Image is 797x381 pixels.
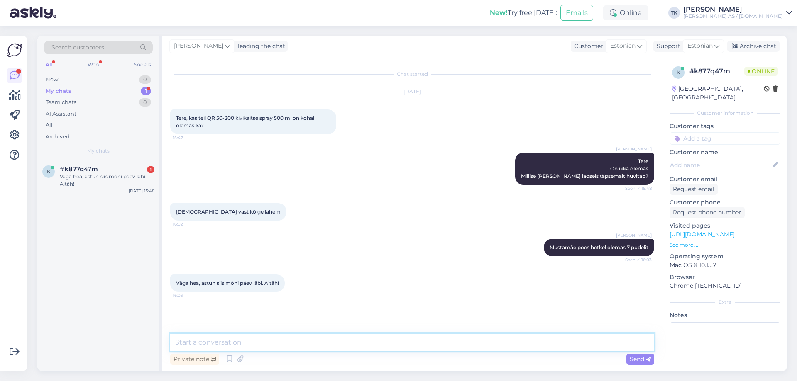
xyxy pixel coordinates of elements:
[170,88,654,95] div: [DATE]
[170,70,654,78] div: Chat started
[44,59,54,70] div: All
[670,198,780,207] p: Customer phone
[683,6,783,13] div: [PERSON_NAME]
[60,173,154,188] div: Väga hea, astun siis mõni päev läbi. Aitäh!
[7,42,22,58] img: Askly Logo
[616,232,652,238] span: [PERSON_NAME]
[176,280,279,286] span: Väga hea, astun siis mõni päev läbi. Aitäh!
[670,311,780,320] p: Notes
[670,175,780,184] p: Customer email
[173,135,204,141] span: 15:47
[550,244,648,250] span: Mustamäe poes hetkel olemas 7 pudelit
[670,132,780,145] input: Add a tag
[141,87,151,95] div: 1
[683,13,783,19] div: [PERSON_NAME] AS / [DOMAIN_NAME]
[139,98,151,107] div: 0
[46,87,71,95] div: My chats
[683,6,792,19] a: [PERSON_NAME][PERSON_NAME] AS / [DOMAIN_NAME]
[46,110,76,118] div: AI Assistant
[621,185,652,192] span: Seen ✓ 15:48
[60,165,98,173] span: #k877q47m
[51,43,104,52] span: Search customers
[670,221,780,230] p: Visited pages
[677,69,680,75] span: k
[170,354,219,365] div: Private note
[670,207,745,218] div: Request phone number
[668,7,680,19] div: TK
[670,231,735,238] a: [URL][DOMAIN_NAME]
[670,184,718,195] div: Request email
[621,257,652,263] span: Seen ✓ 16:03
[235,42,285,51] div: leading the chat
[687,41,713,51] span: Estonian
[653,42,680,51] div: Support
[670,109,780,117] div: Customer information
[173,292,204,298] span: 16:03
[87,147,110,155] span: My chats
[129,188,154,194] div: [DATE] 15:48
[744,67,778,76] span: Online
[46,133,70,141] div: Archived
[670,298,780,306] div: Extra
[86,59,100,70] div: Web
[670,241,780,249] p: See more ...
[603,5,648,20] div: Online
[616,146,652,152] span: [PERSON_NAME]
[147,166,154,173] div: 1
[670,273,780,282] p: Browser
[139,75,151,84] div: 0
[689,66,744,76] div: # k877q47m
[174,41,223,51] span: [PERSON_NAME]
[47,168,51,175] span: k
[173,221,204,227] span: 16:02
[727,41,780,52] div: Archive chat
[670,148,780,157] p: Customer name
[670,252,780,261] p: Operating system
[132,59,153,70] div: Socials
[672,85,764,102] div: [GEOGRAPHIC_DATA], [GEOGRAPHIC_DATA]
[670,160,771,170] input: Add name
[176,209,281,215] span: [DEMOGRAPHIC_DATA] vast kõige lähem
[560,5,593,21] button: Emails
[46,98,76,107] div: Team chats
[630,355,651,363] span: Send
[670,122,780,131] p: Customer tags
[670,261,780,269] p: Mac OS X 10.15.7
[46,121,53,129] div: All
[490,9,508,17] b: New!
[46,75,58,84] div: New
[610,41,636,51] span: Estonian
[670,282,780,290] p: Chrome [TECHNICAL_ID]
[490,8,557,18] div: Try free [DATE]:
[176,115,315,129] span: Tere, kas teil QR 50-200 kivikaitse spray 500 ml on kohal olemas ka?
[571,42,603,51] div: Customer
